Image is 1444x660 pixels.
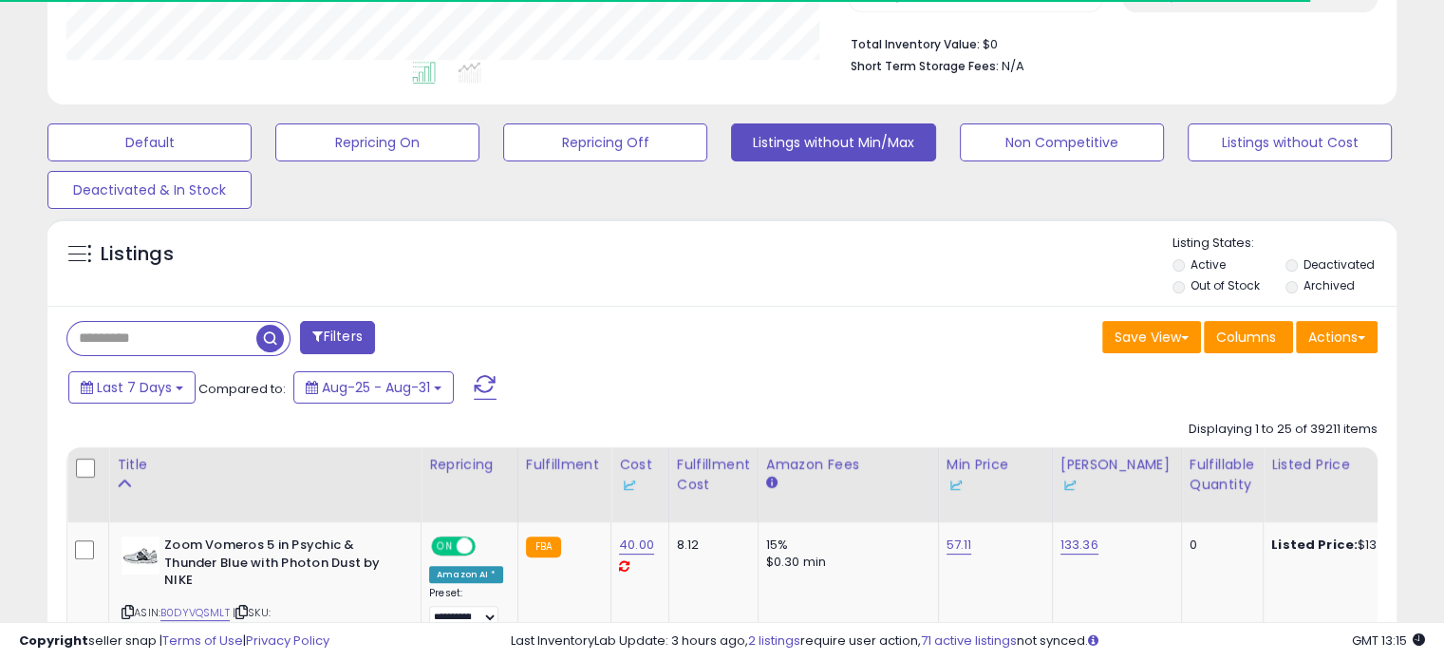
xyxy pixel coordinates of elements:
[960,123,1164,161] button: Non Competitive
[1190,537,1248,554] div: 0
[433,538,457,555] span: ON
[164,537,395,594] b: Zoom Vomeros 5 in Psychic & Thunder Blue with Photon Dust by NIKE
[511,632,1425,651] div: Last InventoryLab Update: 3 hours ago, require user action, not synced.
[1271,537,1429,554] div: $133.36
[19,632,329,651] div: seller snap | |
[947,536,972,555] a: 57.11
[1303,256,1374,273] label: Deactivated
[429,455,510,475] div: Repricing
[473,538,503,555] span: OFF
[429,566,503,583] div: Amazon AI *
[1102,321,1201,353] button: Save View
[748,632,800,650] a: 2 listings
[1303,277,1354,293] label: Archived
[1271,536,1358,554] b: Listed Price:
[1191,256,1226,273] label: Active
[1204,321,1293,353] button: Columns
[47,123,252,161] button: Default
[619,536,654,555] a: 40.00
[619,475,661,495] div: Some or all of the values in this column are provided from Inventory Lab.
[122,537,406,656] div: ASIN:
[117,455,413,475] div: Title
[19,632,88,650] strong: Copyright
[1060,536,1098,555] a: 133.36
[1271,455,1435,475] div: Listed Price
[122,537,159,575] img: 41dtXwbhaLL._SL40_.jpg
[68,371,196,404] button: Last 7 Days
[766,554,924,571] div: $0.30 min
[947,476,966,495] img: InventoryLab Logo
[1172,235,1397,253] p: Listing States:
[1190,455,1255,495] div: Fulfillable Quantity
[1189,421,1378,439] div: Displaying 1 to 25 of 39211 items
[1060,455,1173,495] div: [PERSON_NAME]
[198,380,286,398] span: Compared to:
[1352,632,1425,650] span: 2025-09-8 13:15 GMT
[1191,277,1260,293] label: Out of Stock
[300,321,374,354] button: Filters
[1296,321,1378,353] button: Actions
[677,455,750,495] div: Fulfillment Cost
[677,537,743,554] div: 8.12
[947,475,1044,495] div: Some or all of the values in this column are provided from Inventory Lab.
[619,476,638,495] img: InventoryLab Logo
[246,632,329,650] a: Privacy Policy
[97,378,172,397] span: Last 7 Days
[322,378,430,397] span: Aug-25 - Aug-31
[619,455,661,495] div: Cost
[101,241,174,268] h5: Listings
[162,632,243,650] a: Terms of Use
[503,123,707,161] button: Repricing Off
[921,632,1017,650] a: 71 active listings
[766,537,924,554] div: 15%
[429,587,503,630] div: Preset:
[1216,328,1276,347] span: Columns
[293,371,454,404] button: Aug-25 - Aug-31
[275,123,479,161] button: Repricing On
[766,455,930,475] div: Amazon Fees
[526,455,603,475] div: Fulfillment
[1060,475,1173,495] div: Some or all of the values in this column are provided from Inventory Lab.
[766,475,778,492] small: Amazon Fees.
[1188,123,1392,161] button: Listings without Cost
[526,537,561,557] small: FBA
[731,123,935,161] button: Listings without Min/Max
[47,171,252,209] button: Deactivated & In Stock
[947,455,1044,495] div: Min Price
[1060,476,1079,495] img: InventoryLab Logo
